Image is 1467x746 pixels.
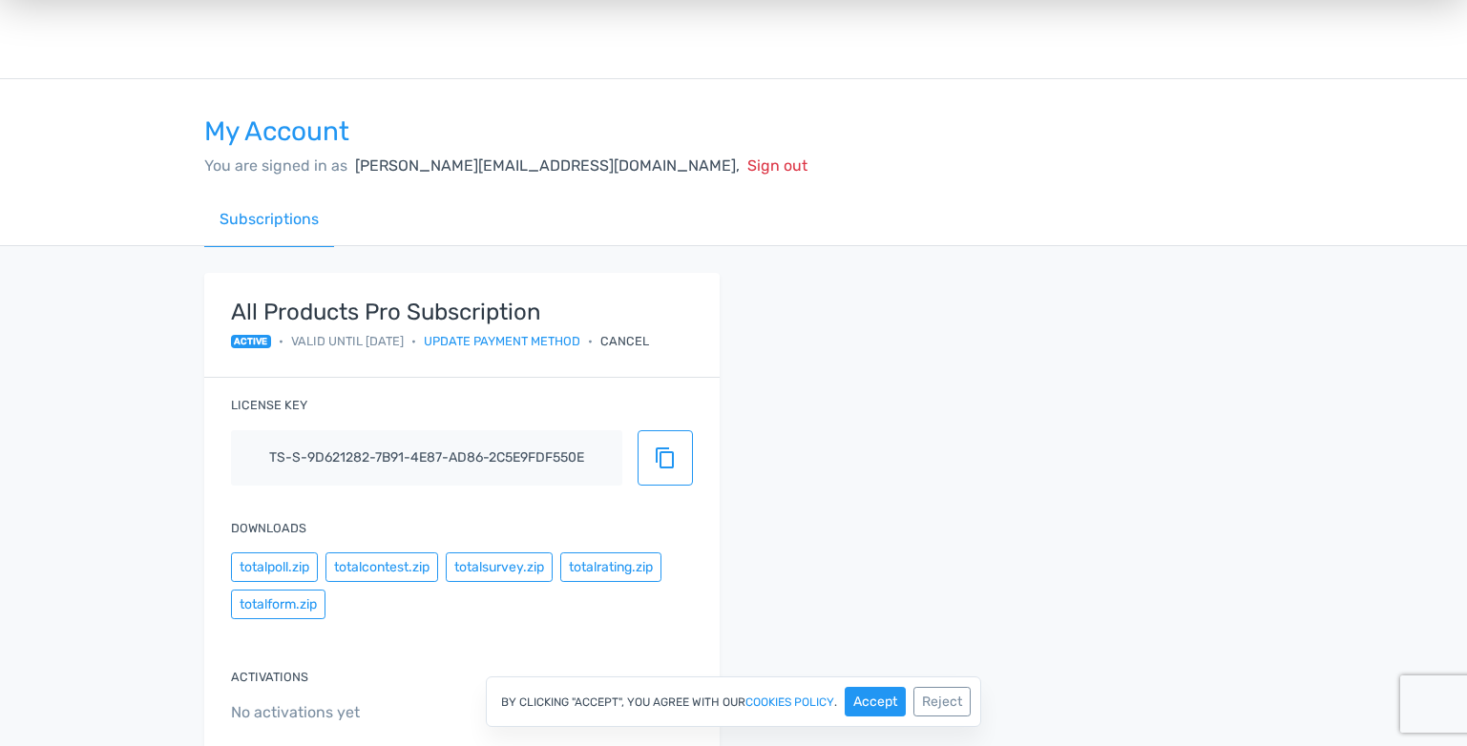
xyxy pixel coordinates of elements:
[231,668,308,686] label: Activations
[424,332,580,350] a: Update payment method
[231,396,307,414] label: License key
[486,676,981,727] div: By clicking "Accept", you agree with our .
[560,552,661,582] button: totalrating.zip
[231,335,272,348] span: active
[747,156,807,175] span: Sign out
[231,590,325,619] button: totalform.zip
[231,300,650,324] strong: All Products Pro Subscription
[279,332,283,350] span: •
[446,552,553,582] button: totalsurvey.zip
[231,552,318,582] button: totalpoll.zip
[291,332,404,350] span: Valid until [DATE]
[204,193,334,247] a: Subscriptions
[913,687,971,716] button: Reject
[355,156,740,175] span: [PERSON_NAME][EMAIL_ADDRESS][DOMAIN_NAME],
[204,156,347,175] span: You are signed in as
[411,332,416,350] span: •
[845,687,906,716] button: Accept
[588,332,593,350] span: •
[745,696,834,708] a: cookies policy
[325,552,438,582] button: totalcontest.zip
[231,519,306,537] label: Downloads
[654,446,677,469] span: content_copy
[638,430,693,486] button: content_copy
[600,332,649,350] div: Cancel
[204,117,1264,147] h3: My Account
